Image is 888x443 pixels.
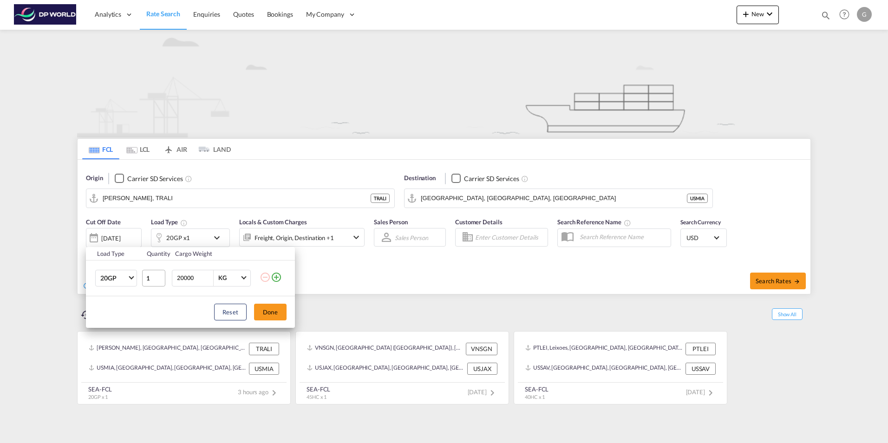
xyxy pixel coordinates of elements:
[86,247,141,261] th: Load Type
[176,270,213,286] input: Enter Weight
[254,304,287,320] button: Done
[214,304,247,320] button: Reset
[100,274,127,283] span: 20GP
[142,270,165,287] input: Qty
[260,272,271,283] md-icon: icon-minus-circle-outline
[271,272,282,283] md-icon: icon-plus-circle-outline
[175,249,254,258] div: Cargo Weight
[95,270,137,287] md-select: Choose: 20GP
[141,247,170,261] th: Quantity
[218,274,227,281] div: KG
